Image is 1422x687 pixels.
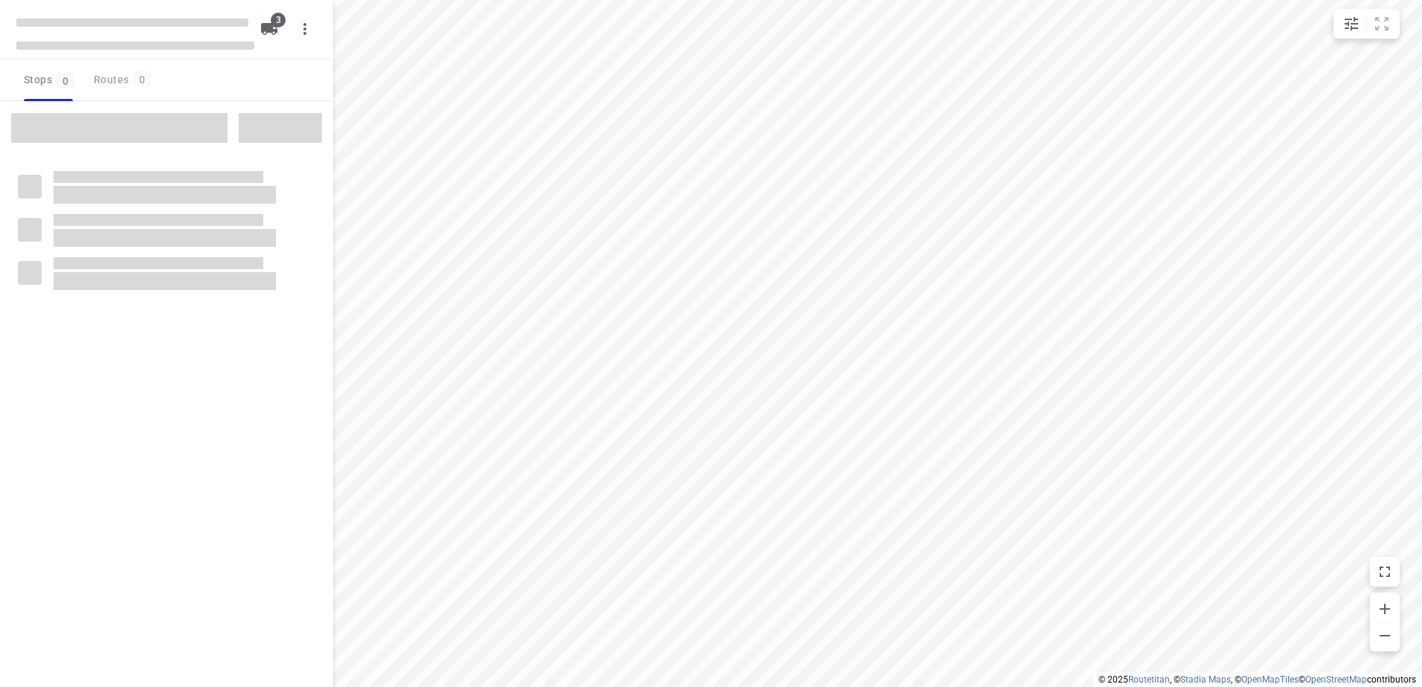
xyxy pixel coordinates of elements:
[1336,9,1366,39] button: Map settings
[1333,9,1400,39] div: small contained button group
[1180,674,1231,685] a: Stadia Maps
[1241,674,1299,685] a: OpenMapTiles
[1128,674,1170,685] a: Routetitan
[1098,674,1416,685] li: © 2025 , © , © © contributors
[1305,674,1367,685] a: OpenStreetMap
